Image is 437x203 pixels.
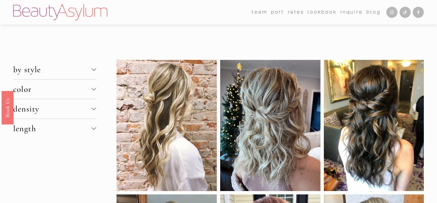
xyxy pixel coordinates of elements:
[386,7,397,18] a: Instagram
[400,7,411,18] a: TikTok
[13,80,96,99] button: color
[252,8,267,17] a: folder dropdown
[413,7,424,18] a: Facebook
[2,91,13,124] a: Book Us
[288,8,304,17] a: Rates
[252,8,267,17] span: team
[13,123,92,134] span: length
[13,64,92,75] span: by style
[13,84,92,94] span: color
[340,8,363,17] a: Inquire
[13,119,96,138] button: length
[13,60,96,79] button: by style
[13,99,96,119] button: density
[13,104,92,114] span: density
[308,8,337,17] a: Lookbook
[366,8,381,17] a: Blog
[13,4,107,20] img: Beauty Asylum | Bridal Hair &amp; Makeup Charlotte &amp; Atlanta
[271,8,284,17] a: port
